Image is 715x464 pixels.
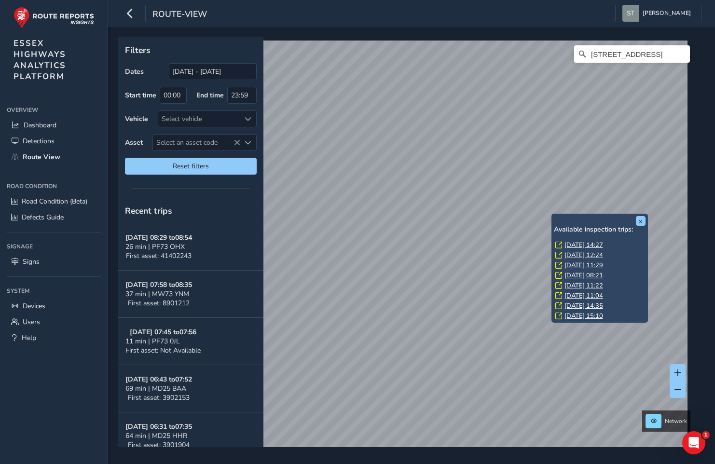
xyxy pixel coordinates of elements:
[7,179,101,193] div: Road Condition
[125,384,186,393] span: 69 min | MD25 BAA
[564,312,603,320] a: [DATE] 15:10
[574,45,690,63] input: Search
[702,431,710,439] span: 1
[7,284,101,298] div: System
[622,5,639,22] img: diamond-layout
[7,193,101,209] a: Road Condition (Beta)
[125,233,192,242] strong: [DATE] 08:29 to 08:54
[564,271,603,280] a: [DATE] 08:21
[564,301,603,310] a: [DATE] 14:35
[240,135,256,150] div: Select an asset code
[682,431,705,454] iframe: Intercom live chat
[128,440,190,450] span: First asset: 3901904
[564,251,603,259] a: [DATE] 12:24
[22,213,64,222] span: Defects Guide
[7,254,101,270] a: Signs
[23,317,40,327] span: Users
[564,281,603,290] a: [DATE] 11:22
[7,117,101,133] a: Dashboard
[125,114,148,123] label: Vehicle
[23,136,55,146] span: Detections
[643,5,691,22] span: [PERSON_NAME]
[23,257,40,266] span: Signs
[158,111,240,127] div: Select vehicle
[125,346,201,355] span: First asset: Not Available
[125,91,156,100] label: Start time
[118,365,263,412] button: [DATE] 06:43 to07:5269 min | MD25 BAAFirst asset: 3902153
[7,330,101,346] a: Help
[24,121,56,130] span: Dashboard
[118,271,263,318] button: [DATE] 07:58 to08:3537 min | MW73 YNMFirst asset: 8901212
[118,223,263,271] button: [DATE] 08:29 to08:5426 min | PF73 OHXFirst asset: 41402243
[125,289,189,299] span: 37 min | MW73 YNM
[125,158,257,175] button: Reset filters
[128,393,190,402] span: First asset: 3902153
[7,298,101,314] a: Devices
[125,431,187,440] span: 64 min | MD25 HHR
[636,216,646,226] button: x
[125,138,143,147] label: Asset
[554,226,646,234] h6: Available inspection trips:
[7,133,101,149] a: Detections
[14,7,94,28] img: rr logo
[125,242,185,251] span: 26 min | PF73 OHX
[125,375,192,384] strong: [DATE] 06:43 to 07:52
[564,261,603,270] a: [DATE] 11:29
[152,8,207,22] span: route-view
[564,291,603,300] a: [DATE] 11:04
[7,209,101,225] a: Defects Guide
[122,41,687,458] canvas: Map
[118,412,263,460] button: [DATE] 06:31 to07:3564 min | MD25 HHRFirst asset: 3901904
[196,91,224,100] label: End time
[7,239,101,254] div: Signage
[22,333,36,342] span: Help
[130,328,196,337] strong: [DATE] 07:45 to 07:56
[7,103,101,117] div: Overview
[128,299,190,308] span: First asset: 8901212
[14,38,66,82] span: ESSEX HIGHWAYS ANALYTICS PLATFORM
[126,251,192,260] span: First asset: 41402243
[125,67,144,76] label: Dates
[125,280,192,289] strong: [DATE] 07:58 to 08:35
[7,314,101,330] a: Users
[125,44,257,56] p: Filters
[7,149,101,165] a: Route View
[132,162,249,171] span: Reset filters
[665,417,687,425] span: Network
[125,337,180,346] span: 11 min | PF73 0JL
[125,205,172,217] span: Recent trips
[23,152,60,162] span: Route View
[22,197,87,206] span: Road Condition (Beta)
[125,422,192,431] strong: [DATE] 06:31 to 07:35
[118,318,263,365] button: [DATE] 07:45 to07:5611 min | PF73 0JLFirst asset: Not Available
[23,301,45,311] span: Devices
[153,135,240,150] span: Select an asset code
[564,241,603,249] a: [DATE] 14:27
[622,5,694,22] button: [PERSON_NAME]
